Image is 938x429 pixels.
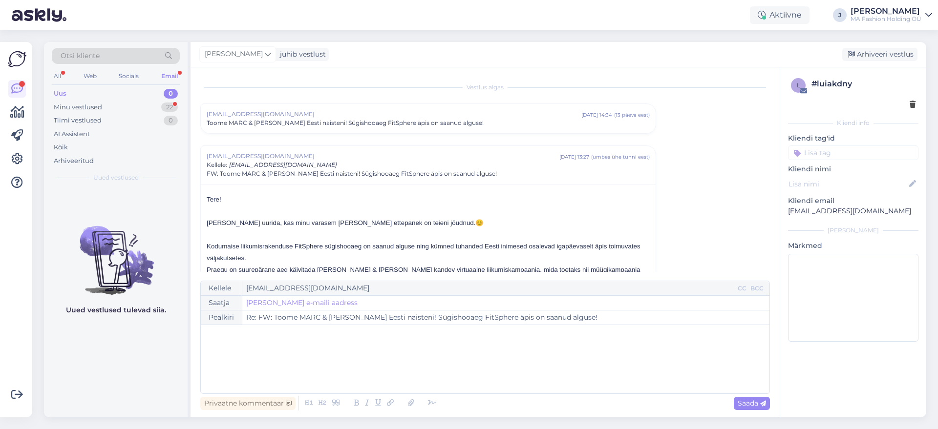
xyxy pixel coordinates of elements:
div: Vestlus algas [200,83,770,92]
span: Praegu on suurepärane aeg käivitada [PERSON_NAME] & [PERSON_NAME] kandev virtuaalne liikumiskampa... [207,266,640,285]
div: AI Assistent [54,129,90,139]
div: 22 [161,102,178,112]
div: Kõik [54,143,68,152]
span: 😊 [475,219,484,226]
span: FW: Toome MARC & [PERSON_NAME] Eesti naisteni! Sügishooaeg FitSphere äpis on saanud alguse! [207,169,497,178]
div: Privaatne kommentaar [200,397,296,410]
div: [PERSON_NAME] [851,7,921,15]
div: ( 13 päeva eest ) [614,111,650,119]
div: CC [736,284,748,293]
span: [PERSON_NAME] uurida, kas minu varasem [PERSON_NAME] ettepanek on teieni jõudnud. [207,219,475,226]
span: Toome MARC & [PERSON_NAME] Eesti naisteni! Sügishooaeg FitSphere äpis on saanud alguse! [207,119,484,127]
div: 0 [164,116,178,125]
span: Kellele : [207,161,227,168]
input: Recepient... [242,281,736,295]
a: [PERSON_NAME] e-maili aadress [246,298,358,308]
div: J [833,8,847,22]
span: [PERSON_NAME] [205,49,263,60]
p: Kliendi nimi [788,164,918,174]
div: Pealkiri [201,310,242,325]
p: Uued vestlused tulevad siia. [66,305,166,315]
div: MA Fashion Holding OÜ [851,15,921,23]
div: Email [159,70,180,82]
div: Aktiivne [750,6,810,24]
div: [PERSON_NAME] [788,226,918,235]
div: 0 [164,89,178,99]
span: Otsi kliente [61,51,100,61]
div: All [52,70,63,82]
img: Askly Logo [8,50,26,68]
div: Saatja [201,296,242,310]
input: Lisa tag [788,145,918,160]
a: [PERSON_NAME]MA Fashion Holding OÜ [851,7,932,23]
div: Kliendi info [788,119,918,127]
div: Tiimi vestlused [54,116,102,125]
span: [EMAIL_ADDRESS][DOMAIN_NAME] [229,161,337,168]
input: Lisa nimi [789,179,907,189]
div: Kellele [201,281,242,295]
div: ( umbes ühe tunni eest ) [591,153,650,161]
input: Write subject here... [242,310,769,325]
span: Tere! [207,196,221,203]
div: Socials [117,70,141,82]
p: Kliendi tag'id [788,133,918,143]
div: juhib vestlust [276,49,326,60]
img: No chats [44,208,188,296]
span: Kodumaise liikumisrakenduse FitSphere sügishooaeg on saanud alguse ning kümned tuhanded Eesti ini... [207,243,640,262]
span: [EMAIL_ADDRESS][DOMAIN_NAME] [207,110,581,119]
div: [DATE] 13:27 [559,153,589,161]
div: Uus [54,89,66,99]
p: Kliendi email [788,196,918,206]
div: Web [82,70,99,82]
div: BCC [748,284,766,293]
span: [EMAIL_ADDRESS][DOMAIN_NAME] [207,152,559,161]
div: Minu vestlused [54,102,102,112]
div: # luiakdny [811,78,916,90]
span: Uued vestlused [93,173,139,182]
div: Arhiveeri vestlus [842,48,917,61]
p: Märkmed [788,241,918,251]
p: [EMAIL_ADDRESS][DOMAIN_NAME] [788,206,918,216]
span: Saada [738,399,766,408]
span: l [797,82,800,89]
div: [DATE] 14:34 [581,111,612,119]
div: Arhiveeritud [54,156,94,166]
